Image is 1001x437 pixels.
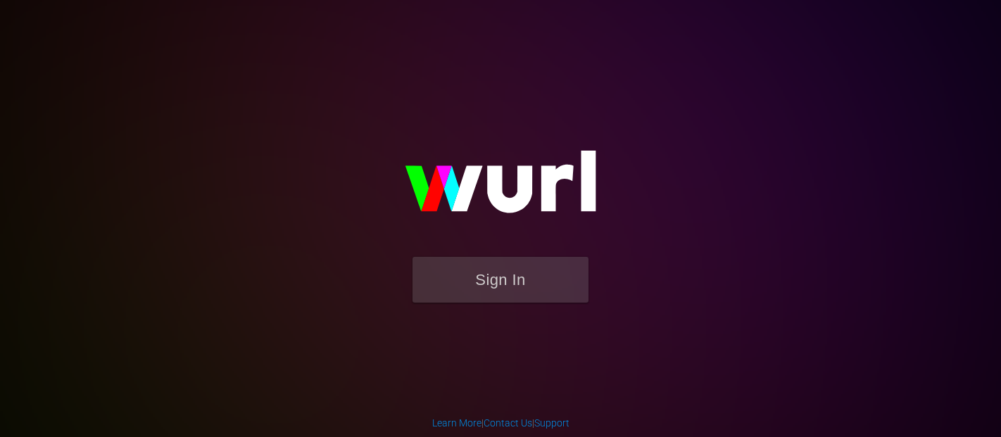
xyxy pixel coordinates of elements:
[432,416,569,430] div: | |
[360,120,641,257] img: wurl-logo-on-black-223613ac3d8ba8fe6dc639794a292ebdb59501304c7dfd60c99c58986ef67473.svg
[534,417,569,429] a: Support
[432,417,481,429] a: Learn More
[484,417,532,429] a: Contact Us
[413,257,588,303] button: Sign In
